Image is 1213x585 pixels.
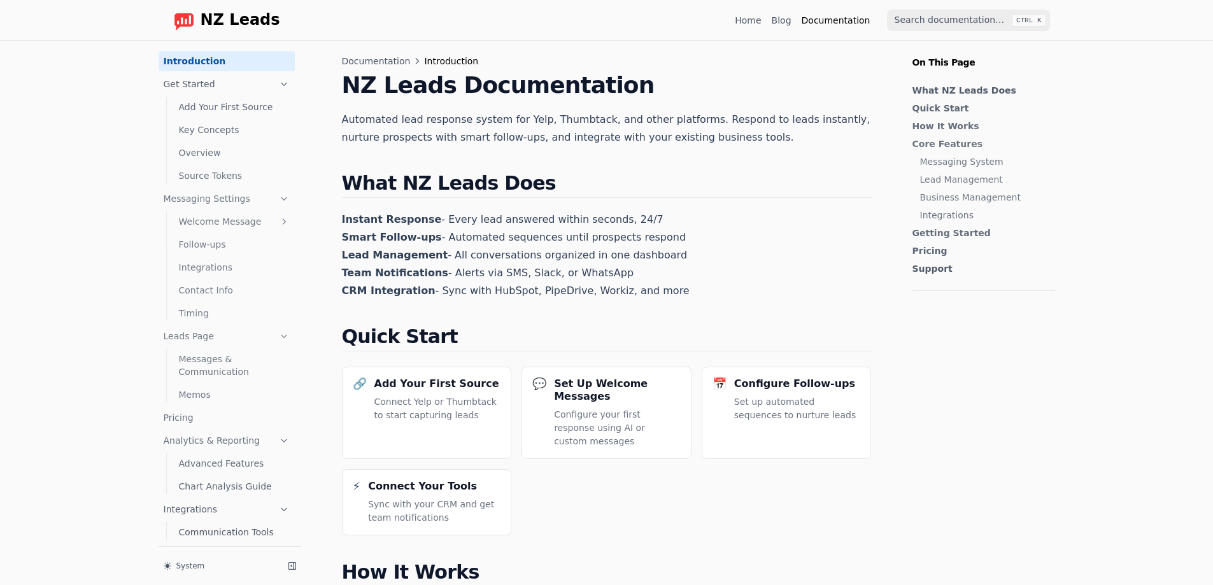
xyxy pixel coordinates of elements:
[920,209,1049,222] a: Integrations
[174,476,295,497] a: Chart Analysis Guide
[368,480,477,493] h3: Connect Your Tools
[159,188,295,209] a: Messaging Settings
[174,453,295,474] a: Advanced Features
[174,384,295,405] a: Memos
[374,377,499,390] h3: Add Your First Source
[902,41,1065,69] p: On This Page
[174,120,295,140] a: Key Concepts
[342,469,512,535] a: ⚡Connect Your ToolsSync with your CRM and get team notifications
[353,480,361,493] div: ⚡
[912,102,1049,115] a: Quick Start
[554,377,681,403] h3: Set Up Welcome Messages
[353,377,367,390] div: 🔗
[734,395,861,422] p: Set up automated sequences to nurture leads
[920,191,1049,204] a: Business Management
[735,14,761,27] a: Home
[734,377,855,390] h3: Configure Follow-ups
[159,499,295,519] a: Integrations
[342,325,872,351] h2: Quick Start
[772,14,791,27] a: Blog
[374,395,501,422] p: Connect Yelp or Thumbtack to start capturing leads
[159,326,295,346] a: Leads Page
[342,55,411,67] span: Documentation
[342,231,442,243] strong: Smart Follow-ups
[174,545,295,565] a: CRM Systems
[554,408,681,448] p: Configure your first response using AI or custom messages
[159,74,295,94] a: Get Started
[174,303,295,323] a: Timing
[802,14,870,27] a: Documentation
[532,377,546,390] div: 💬
[342,211,872,300] p: - Every lead answered within seconds, 24/7 - Automated sequences until prospects respond - All co...
[164,10,280,31] a: Home page
[424,55,478,67] span: Introduction
[368,498,500,525] p: Sync with your CRM and get team notifications
[159,557,278,575] button: System
[174,349,295,382] a: Messages & Communication
[174,10,194,31] img: logo
[174,211,295,232] a: Welcome Message
[912,137,1049,150] a: Core Features
[702,367,872,459] a: 📅Configure Follow-upsSet up automated sequences to nurture leads
[912,84,1049,97] a: What NZ Leads Does
[521,367,692,459] a: 💬Set Up Welcome MessagesConfigure your first response using AI or custom messages
[912,120,1049,132] a: How It Works
[920,173,1049,186] a: Lead Management
[342,249,448,261] strong: Lead Management
[283,557,301,575] button: Collapse sidebar
[174,143,295,163] a: Overview
[912,262,1049,275] a: Support
[174,280,295,300] a: Contact Info
[174,166,295,186] a: Source Tokens
[174,257,295,278] a: Integrations
[174,97,295,117] a: Add Your First Source
[159,51,295,71] a: Introduction
[159,430,295,451] a: Analytics & Reporting
[713,377,727,390] div: 📅
[912,227,1049,239] a: Getting Started
[342,267,448,279] strong: Team Notifications
[342,111,872,146] p: Automated lead response system for Yelp, Thumbtack, and other platforms. Respond to leads instant...
[201,11,280,29] span: NZ Leads
[174,522,295,542] a: Communication Tools
[342,172,872,198] h2: What NZ Leads Does
[342,73,872,98] h1: NZ Leads Documentation
[887,10,1050,31] input: Search documentation…
[174,234,295,255] a: Follow-ups
[342,367,512,459] a: 🔗Add Your First SourceConnect Yelp or Thumbtack to start capturing leads
[920,155,1049,168] a: Messaging System
[159,407,295,428] a: Pricing
[342,285,436,297] strong: CRM Integration
[912,244,1049,257] a: Pricing
[342,213,442,225] strong: Instant Response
